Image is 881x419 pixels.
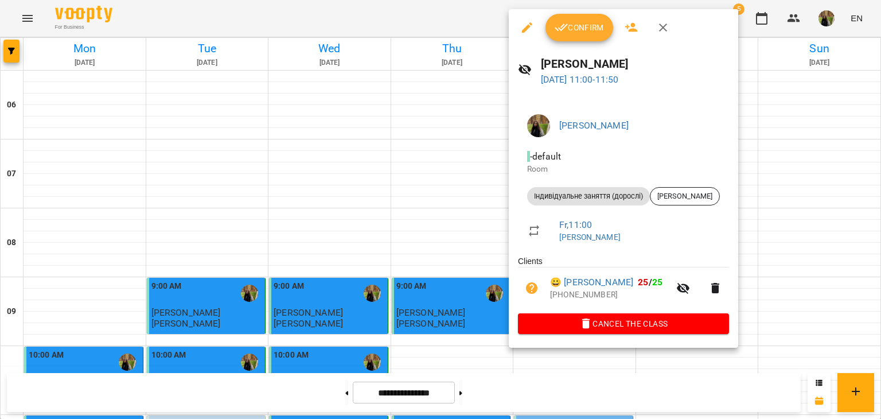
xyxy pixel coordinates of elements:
[638,277,662,288] b: /
[527,164,720,175] p: Room
[518,255,729,313] ul: Clients
[652,277,662,288] span: 25
[527,317,720,331] span: Cancel the class
[559,120,629,131] a: [PERSON_NAME]
[541,55,729,73] h6: [PERSON_NAME]
[638,277,648,288] span: 25
[518,274,545,302] button: Unpaid. Bill the attendance?
[527,151,563,162] span: - default
[650,187,720,205] div: [PERSON_NAME]
[559,232,621,242] a: [PERSON_NAME]
[541,74,619,85] a: [DATE] 11:00-11:50
[527,191,650,201] span: Індивідуальне заняття (дорослі)
[559,219,592,230] a: Fr , 11:00
[518,313,729,334] button: Cancel the class
[527,114,550,137] img: 11bdc30bc38fc15eaf43a2d8c1dccd93.jpg
[545,14,613,41] button: Confirm
[555,21,604,34] span: Confirm
[650,191,719,201] span: [PERSON_NAME]
[550,289,669,301] p: [PHONE_NUMBER]
[550,276,633,289] a: 😀 [PERSON_NAME]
